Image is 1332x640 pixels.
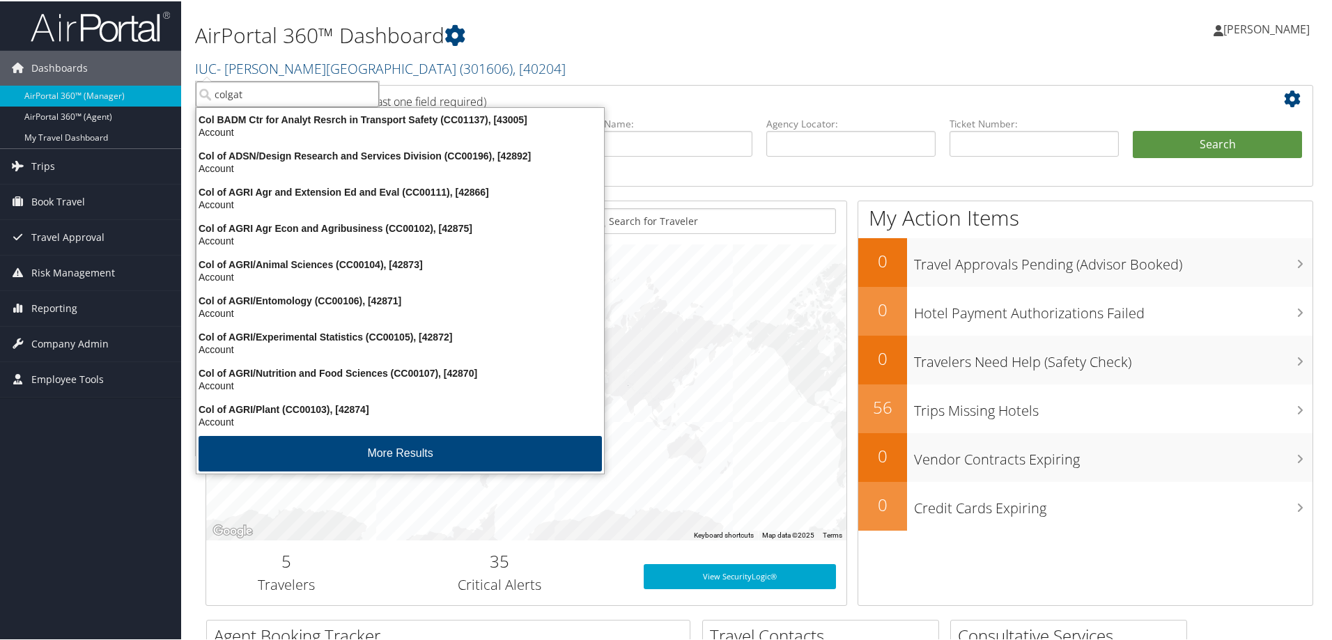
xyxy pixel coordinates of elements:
span: Dashboards [31,49,88,84]
div: Account [188,125,612,137]
a: 0Credit Cards Expiring [858,481,1312,529]
a: 0Travel Approvals Pending (Advisor Booked) [858,237,1312,286]
h3: Hotel Payment Authorizations Failed [914,295,1312,322]
a: IUC- [PERSON_NAME][GEOGRAPHIC_DATA] [195,58,566,77]
h2: 0 [858,297,907,320]
div: Account [188,414,612,427]
h2: Airtinerary Lookup [217,86,1210,110]
span: Book Travel [31,183,85,218]
div: Col of AGRI/Experimental Statistics (CC00105), [42872] [188,329,612,342]
div: Account [188,306,612,318]
h2: 35 [377,548,623,572]
h1: My Action Items [858,202,1312,231]
h3: Trips Missing Hotels [914,393,1312,419]
input: Search for Traveler [590,207,836,233]
label: Last Name: [583,116,752,130]
div: Col of AGRI/Entomology (CC00106), [42871] [188,293,612,306]
div: Col of AGRI/Nutrition and Food Sciences (CC00107), [42870] [188,366,612,378]
div: Account [188,270,612,282]
span: Employee Tools [31,361,104,396]
span: (at least one field required) [353,93,486,108]
span: Reporting [31,290,77,325]
h2: 5 [217,548,356,572]
h3: Travelers Need Help (Safety Check) [914,344,1312,370]
h2: 0 [858,345,907,369]
input: Search Accounts [196,80,379,106]
button: Keyboard shortcuts [694,529,754,539]
span: Company Admin [31,325,109,360]
h2: 56 [858,394,907,418]
label: Agency Locator: [766,116,936,130]
label: Ticket Number: [950,116,1119,130]
span: ( 301606 ) [460,58,513,77]
a: 56Trips Missing Hotels [858,383,1312,432]
h2: 0 [858,248,907,272]
div: Account [188,161,612,173]
div: Col of ADSN/Design Research and Services Division (CC00196), [42892] [188,148,612,161]
div: Account [188,233,612,246]
span: Risk Management [31,254,115,289]
h3: Travelers [217,574,356,593]
h2: 0 [858,443,907,467]
div: Col of AGRI Agr Econ and Agribusiness (CC00102), [42875] [188,221,612,233]
span: , [ 40204 ] [513,58,566,77]
img: Google [210,521,256,539]
button: More Results [199,435,602,470]
a: 0Travelers Need Help (Safety Check) [858,334,1312,383]
a: Open this area in Google Maps (opens a new window) [210,521,256,539]
img: airportal-logo.png [31,9,170,42]
div: Col of AGRI/Animal Sciences (CC00104), [42873] [188,257,612,270]
span: [PERSON_NAME] [1223,20,1310,36]
div: Account [188,378,612,391]
span: Trips [31,148,55,182]
a: View SecurityLogic® [644,563,836,588]
a: 0Hotel Payment Authorizations Failed [858,286,1312,334]
span: Map data ©2025 [762,530,814,538]
h3: Credit Cards Expiring [914,490,1312,517]
div: Col of AGRI/Plant (CC00103), [42874] [188,402,612,414]
h2: 0 [858,492,907,515]
button: Search [1133,130,1302,157]
h3: Travel Approvals Pending (Advisor Booked) [914,247,1312,273]
h3: Critical Alerts [377,574,623,593]
a: 0Vendor Contracts Expiring [858,432,1312,481]
div: Col of AGRI Agr and Extension Ed and Eval (CC00111), [42866] [188,185,612,197]
div: Account [188,342,612,354]
div: Col BADM Ctr for Analyt Resrch in Transport Safety (CC01137), [43005] [188,112,612,125]
h3: Vendor Contracts Expiring [914,442,1312,468]
h1: AirPortal 360™ Dashboard [195,19,947,49]
span: Travel Approval [31,219,104,253]
div: Account [188,197,612,210]
a: [PERSON_NAME] [1214,7,1324,49]
a: Terms (opens in new tab) [823,530,842,538]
